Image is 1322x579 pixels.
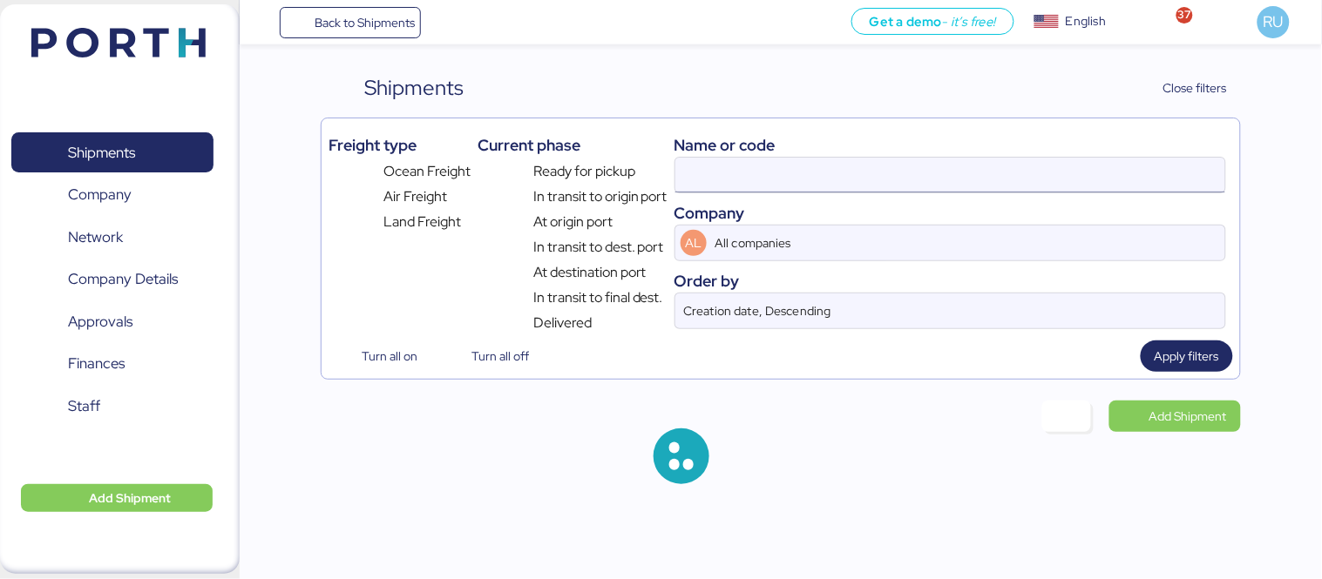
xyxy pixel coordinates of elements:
span: At destination port [533,262,647,283]
span: Add Shipment [1149,406,1227,427]
span: Ocean Freight [384,161,471,182]
a: Add Shipment [1109,401,1241,432]
div: English [1066,12,1106,30]
span: In transit to origin port [533,186,668,207]
a: Finances [11,344,214,384]
button: Turn all on [329,340,431,372]
span: Turn all off [471,346,529,367]
input: AL [712,226,1176,260]
div: Freight type [329,133,471,157]
span: Staff [68,394,100,419]
span: RU [1264,10,1284,33]
a: Company Details [11,259,214,300]
span: Ready for pickup [533,161,635,182]
span: Finances [68,351,125,376]
span: Add Shipment [89,488,171,508]
button: Turn all off [438,340,543,372]
span: Shipments [68,140,135,165]
button: Close filters [1128,72,1241,104]
span: Air Freight [384,186,448,207]
span: Close filters [1163,77,1227,98]
span: At origin port [533,212,613,232]
span: AL [685,233,702,252]
span: Apply filters [1155,346,1219,367]
a: Shipments [11,132,214,172]
span: Network [68,225,123,250]
button: Add Shipment [21,484,213,512]
span: Company Details [68,266,178,292]
a: Back to Shipments [280,7,422,38]
button: Apply filters [1141,340,1233,372]
a: Approvals [11,301,214,341]
a: Network [11,217,214,257]
div: Order by [675,269,1226,293]
div: Name or code [675,133,1226,157]
span: Delivered [533,313,592,333]
div: Company [675,201,1226,225]
span: Turn all on [362,346,417,367]
span: Company [68,182,132,207]
a: Staff [11,386,214,426]
span: In transit to final dest. [533,287,663,308]
span: Land Freight [384,212,462,232]
span: Approvals [68,309,132,334]
span: In transit to dest. port [533,237,664,258]
button: Menu [250,8,280,37]
div: Shipments [365,72,464,104]
span: Back to Shipments [315,12,415,33]
div: Current phase [478,133,668,157]
a: Company [11,175,214,215]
